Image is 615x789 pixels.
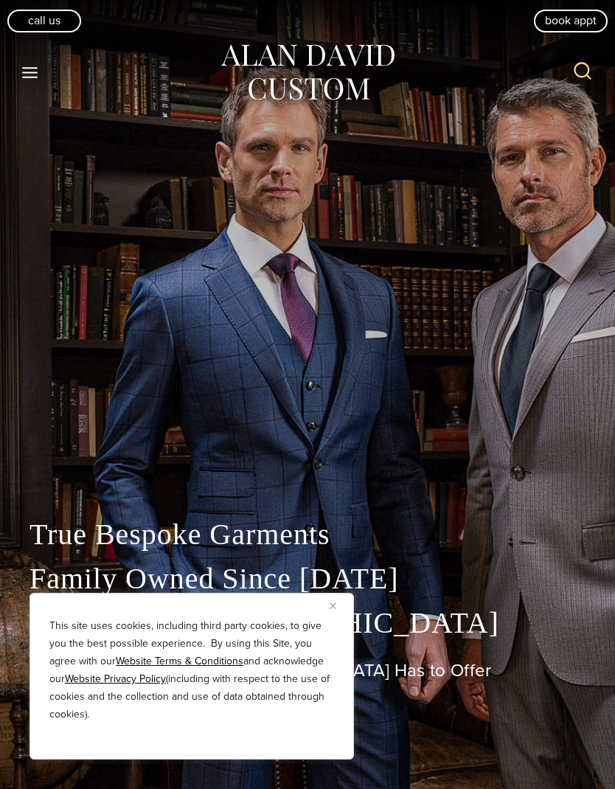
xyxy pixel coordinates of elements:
button: Open menu [15,59,46,86]
img: Close [330,602,336,609]
button: View Search Form [565,55,600,90]
p: True Bespoke Garments Family Owned Since [DATE] Made in the [GEOGRAPHIC_DATA] [29,512,586,645]
button: Close [330,597,347,614]
a: Website Privacy Policy [65,671,166,687]
a: Website Terms & Conditions [116,653,243,669]
a: book appt [534,10,608,32]
p: This site uses cookies, including third party cookies, to give you the best possible experience. ... [49,617,334,723]
img: Alan David Custom [219,40,396,105]
a: Call Us [7,10,81,32]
